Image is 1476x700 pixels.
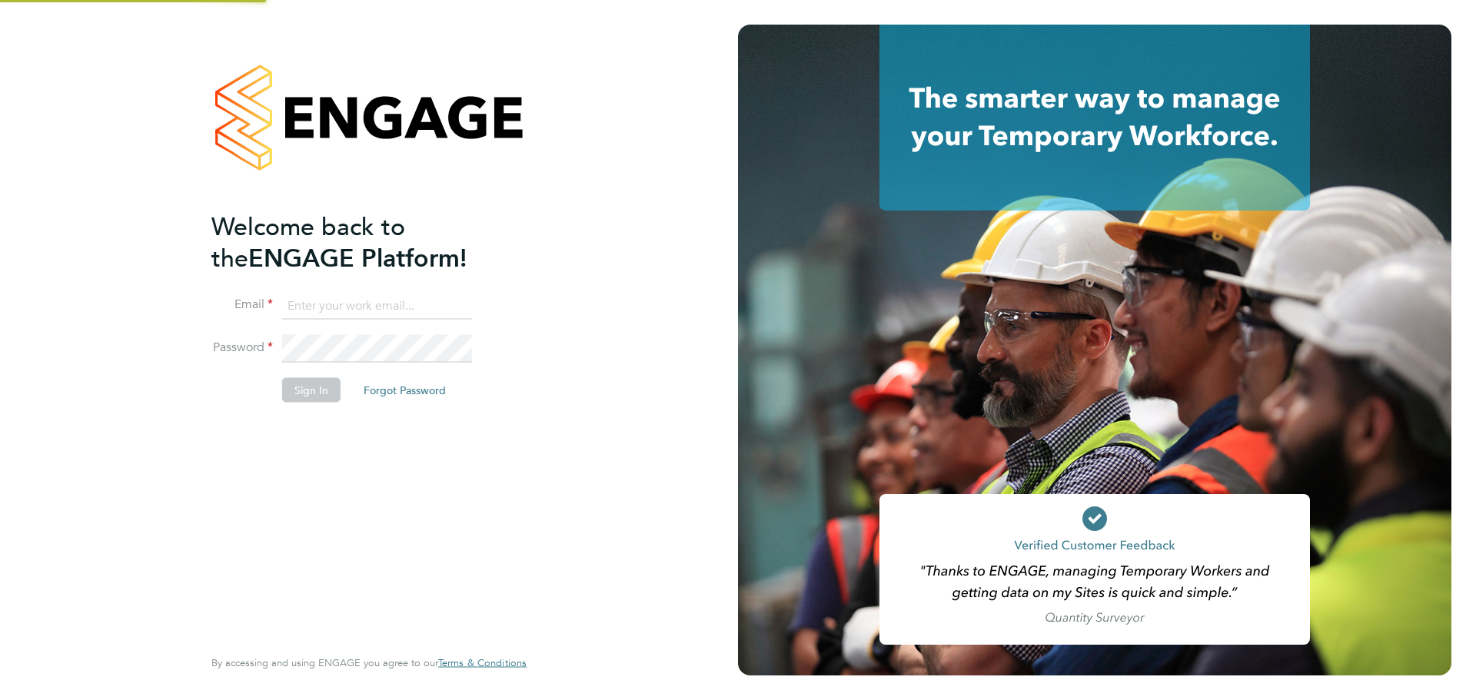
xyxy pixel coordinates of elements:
label: Password [211,340,273,356]
button: Sign In [282,378,341,403]
button: Forgot Password [351,378,458,403]
h2: ENGAGE Platform! [211,211,511,274]
input: Enter your work email... [282,292,472,320]
span: Welcome back to the [211,211,405,273]
label: Email [211,297,273,313]
span: By accessing and using ENGAGE you agree to our [211,656,527,669]
span: Terms & Conditions [438,656,527,669]
a: Terms & Conditions [438,657,527,669]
